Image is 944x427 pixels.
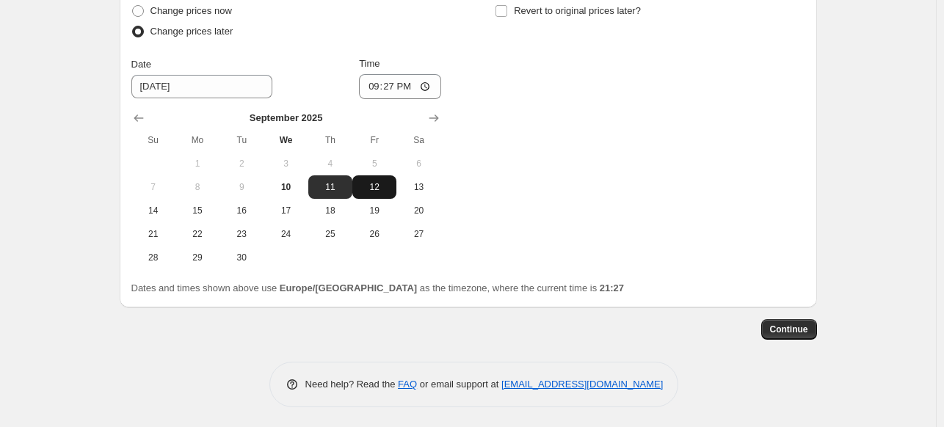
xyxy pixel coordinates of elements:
[402,134,435,146] span: Sa
[219,128,264,152] th: Tuesday
[359,58,380,69] span: Time
[396,175,440,199] button: Saturday September 13 2025
[137,205,170,216] span: 14
[269,205,302,216] span: 17
[402,205,435,216] span: 20
[305,379,399,390] span: Need help? Read the
[131,199,175,222] button: Sunday September 14 2025
[137,134,170,146] span: Su
[402,228,435,240] span: 27
[131,128,175,152] th: Sunday
[219,222,264,246] button: Tuesday September 23 2025
[131,75,272,98] input: 9/10/2025
[225,205,258,216] span: 16
[175,128,219,152] th: Monday
[761,319,817,340] button: Continue
[225,158,258,169] span: 2
[308,128,352,152] th: Thursday
[352,152,396,175] button: Friday September 5 2025
[219,175,264,199] button: Tuesday September 9 2025
[150,5,232,16] span: Change prices now
[600,282,624,293] b: 21:27
[225,181,258,193] span: 9
[131,175,175,199] button: Sunday September 7 2025
[358,158,391,169] span: 5
[314,181,346,193] span: 11
[352,222,396,246] button: Friday September 26 2025
[264,175,308,199] button: Today Wednesday September 10 2025
[396,199,440,222] button: Saturday September 20 2025
[424,108,444,128] button: Show next month, October 2025
[396,152,440,175] button: Saturday September 6 2025
[402,158,435,169] span: 6
[181,205,214,216] span: 15
[314,158,346,169] span: 4
[308,175,352,199] button: Thursday September 11 2025
[150,26,233,37] span: Change prices later
[219,246,264,269] button: Tuesday September 30 2025
[225,134,258,146] span: Tu
[770,324,808,335] span: Continue
[269,228,302,240] span: 24
[131,222,175,246] button: Sunday September 21 2025
[131,246,175,269] button: Sunday September 28 2025
[131,59,151,70] span: Date
[398,379,417,390] a: FAQ
[181,181,214,193] span: 8
[264,128,308,152] th: Wednesday
[358,181,391,193] span: 12
[264,152,308,175] button: Wednesday September 3 2025
[219,199,264,222] button: Tuesday September 16 2025
[181,252,214,263] span: 29
[314,205,346,216] span: 18
[137,228,170,240] span: 21
[175,152,219,175] button: Monday September 1 2025
[359,74,441,99] input: 12:00
[280,282,417,293] b: Europe/[GEOGRAPHIC_DATA]
[181,158,214,169] span: 1
[514,5,641,16] span: Revert to original prices later?
[402,181,435,193] span: 13
[358,134,391,146] span: Fr
[128,108,149,128] button: Show previous month, August 2025
[264,222,308,246] button: Wednesday September 24 2025
[269,181,302,193] span: 10
[175,222,219,246] button: Monday September 22 2025
[175,246,219,269] button: Monday September 29 2025
[352,199,396,222] button: Friday September 19 2025
[358,228,391,240] span: 26
[219,152,264,175] button: Tuesday September 2 2025
[308,152,352,175] button: Thursday September 4 2025
[225,228,258,240] span: 23
[314,228,346,240] span: 25
[175,199,219,222] button: Monday September 15 2025
[131,282,625,293] span: Dates and times shown above use as the timezone, where the current time is
[264,199,308,222] button: Wednesday September 17 2025
[352,128,396,152] th: Friday
[396,128,440,152] th: Saturday
[137,252,170,263] span: 28
[269,158,302,169] span: 3
[181,134,214,146] span: Mo
[358,205,391,216] span: 19
[308,222,352,246] button: Thursday September 25 2025
[396,222,440,246] button: Saturday September 27 2025
[175,175,219,199] button: Monday September 8 2025
[501,379,663,390] a: [EMAIL_ADDRESS][DOMAIN_NAME]
[137,181,170,193] span: 7
[308,199,352,222] button: Thursday September 18 2025
[352,175,396,199] button: Friday September 12 2025
[417,379,501,390] span: or email support at
[225,252,258,263] span: 30
[181,228,214,240] span: 22
[269,134,302,146] span: We
[314,134,346,146] span: Th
